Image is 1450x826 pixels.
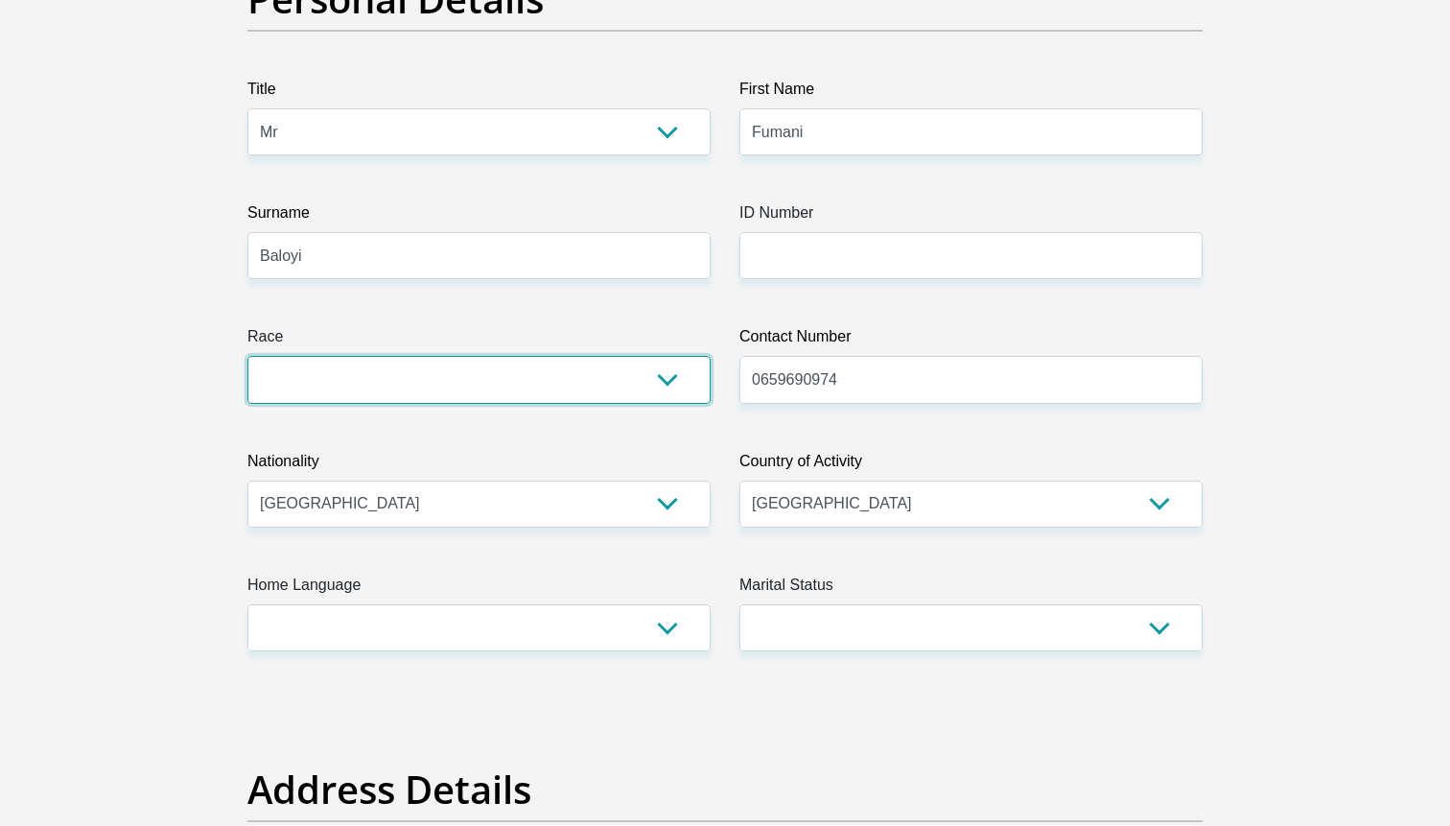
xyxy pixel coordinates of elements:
label: Nationality [247,450,711,481]
label: Home Language [247,574,711,604]
input: ID Number [739,232,1203,279]
input: First Name [739,108,1203,155]
label: Marital Status [739,574,1203,604]
label: Contact Number [739,325,1203,356]
h2: Address Details [247,767,1203,813]
input: Surname [247,232,711,279]
label: ID Number [739,201,1203,232]
label: Race [247,325,711,356]
label: First Name [739,78,1203,108]
label: Surname [247,201,711,232]
label: Country of Activity [739,450,1203,481]
input: Contact Number [739,356,1203,403]
label: Title [247,78,711,108]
